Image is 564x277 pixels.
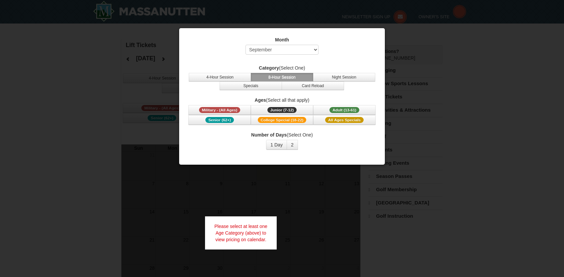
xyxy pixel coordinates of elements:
[188,105,251,115] button: Military - (All Ages)
[266,140,287,150] button: 1 Day
[220,82,282,90] button: Specials
[282,82,344,90] button: Card Reload
[325,117,364,123] span: All Ages Specials
[251,132,287,138] strong: Number of Days
[267,107,297,113] span: Junior (7-12)
[187,97,377,103] label: (Select all that apply)
[251,105,313,115] button: Junior (7-12)
[313,73,375,82] button: Night Session
[205,216,277,249] div: Please select at least one Age Category (above) to view pricing on calendar.
[189,73,251,82] button: 4-Hour Session
[259,65,279,71] strong: Category
[329,107,359,113] span: Adult (13-61)
[188,115,251,125] button: Senior (62+)
[255,97,266,103] strong: Ages
[313,105,376,115] button: Adult (13-61)
[199,107,241,113] span: Military - (All Ages)
[287,140,298,150] button: 2
[187,132,377,138] label: (Select One)
[187,65,377,71] label: (Select One)
[258,117,307,123] span: College Special (18-22)
[251,115,313,125] button: College Special (18-22)
[275,37,289,42] strong: Month
[205,117,234,123] span: Senior (62+)
[251,73,313,82] button: 8-Hour Session
[313,115,376,125] button: All Ages Specials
